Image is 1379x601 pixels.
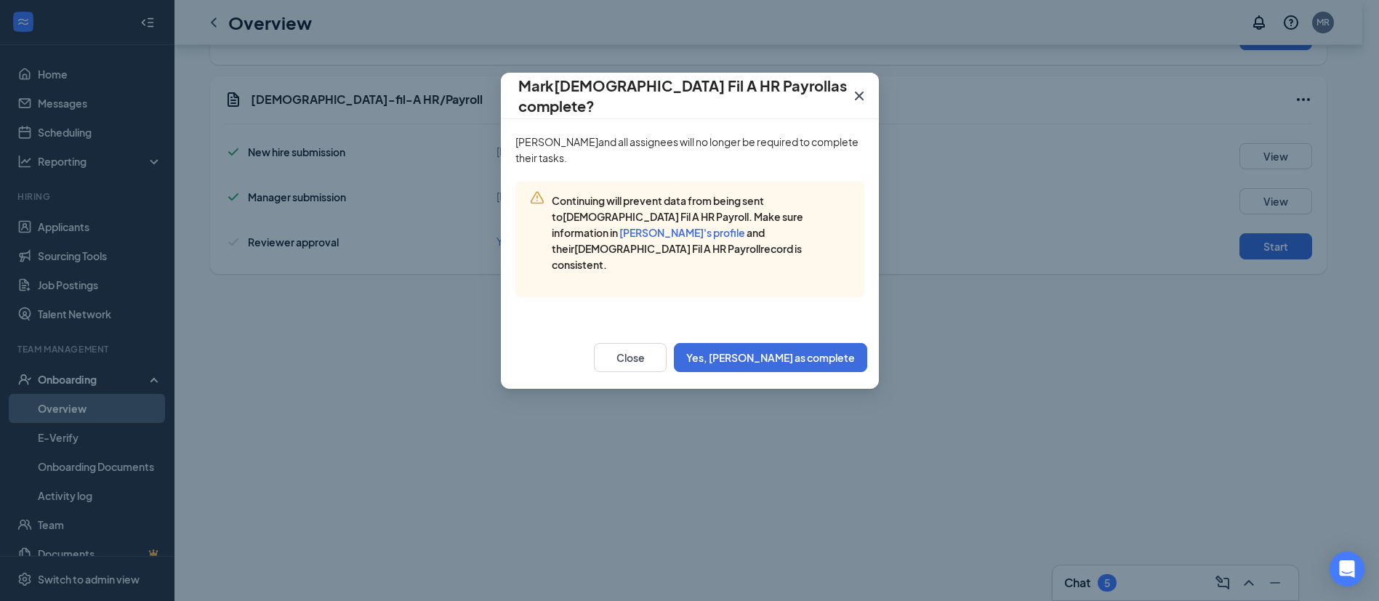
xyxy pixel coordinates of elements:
button: [PERSON_NAME]'s profile [619,225,745,240]
svg: Cross [851,87,868,105]
button: Close [840,73,879,119]
svg: Warning [530,190,544,205]
span: [PERSON_NAME] and all assignees will no longer be required to complete their tasks. [515,135,859,164]
div: Open Intercom Messenger [1330,552,1364,586]
button: Yes, [PERSON_NAME] as complete [674,343,867,372]
button: Close [594,343,667,372]
span: Continuing will prevent data from being sent to [DEMOGRAPHIC_DATA] Fil A HR Payroll . Make sure i... [552,194,803,271]
span: [PERSON_NAME] 's profile [619,226,745,239]
h4: Mark [DEMOGRAPHIC_DATA] Fil A HR Payroll as complete? [518,76,861,116]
